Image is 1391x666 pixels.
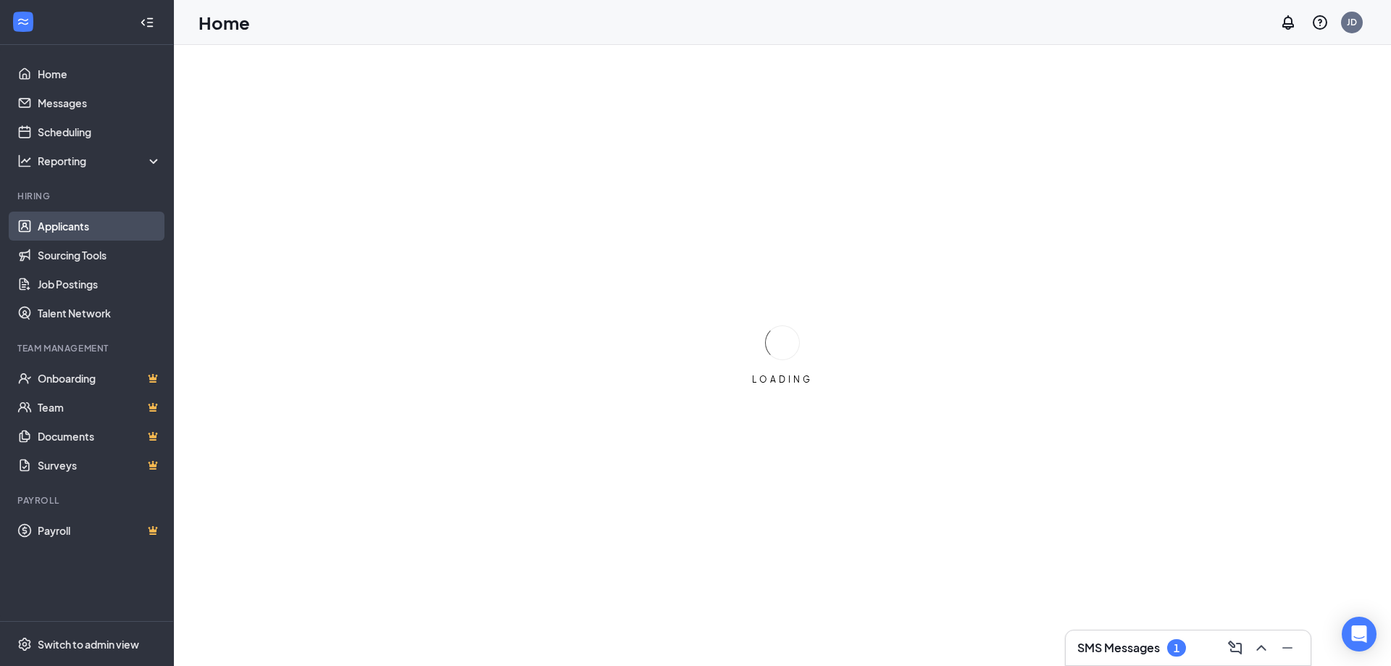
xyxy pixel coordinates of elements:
[746,373,819,386] div: LOADING
[1347,16,1357,28] div: JD
[1311,14,1329,31] svg: QuestionInfo
[199,10,250,35] h1: Home
[16,14,30,29] svg: WorkstreamLogo
[38,299,162,328] a: Talent Network
[38,637,139,652] div: Switch to admin view
[38,212,162,241] a: Applicants
[1250,636,1273,659] button: ChevronUp
[17,637,32,652] svg: Settings
[1253,639,1270,657] svg: ChevronUp
[1276,636,1299,659] button: Minimize
[38,451,162,480] a: SurveysCrown
[38,88,162,117] a: Messages
[38,241,162,270] a: Sourcing Tools
[38,117,162,146] a: Scheduling
[38,393,162,422] a: TeamCrown
[38,422,162,451] a: DocumentsCrown
[17,154,32,168] svg: Analysis
[38,516,162,545] a: PayrollCrown
[38,59,162,88] a: Home
[1174,642,1179,654] div: 1
[17,190,159,202] div: Hiring
[1227,639,1244,657] svg: ComposeMessage
[1077,640,1160,656] h3: SMS Messages
[1342,617,1377,652] div: Open Intercom Messenger
[38,270,162,299] a: Job Postings
[140,15,154,30] svg: Collapse
[1279,639,1296,657] svg: Minimize
[17,494,159,507] div: Payroll
[17,342,159,354] div: Team Management
[1279,14,1297,31] svg: Notifications
[1224,636,1247,659] button: ComposeMessage
[38,154,162,168] div: Reporting
[38,364,162,393] a: OnboardingCrown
